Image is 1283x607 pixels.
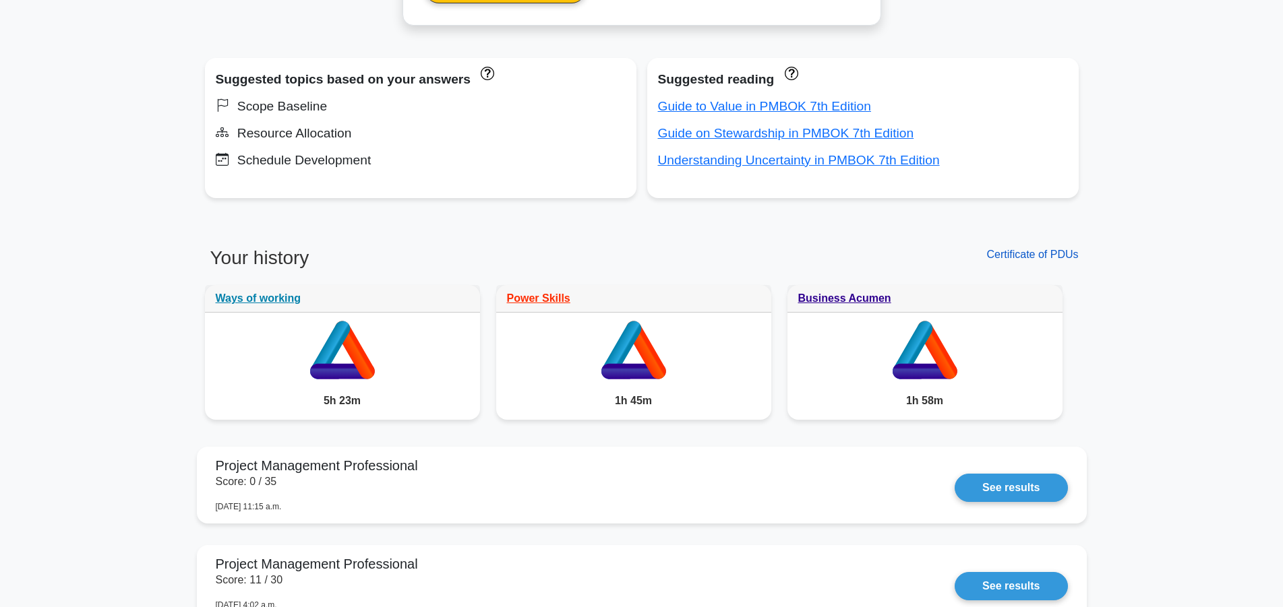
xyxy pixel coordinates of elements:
[658,69,1068,90] div: Suggested reading
[496,382,771,420] div: 1h 45m
[955,572,1067,600] a: See results
[955,474,1067,502] a: See results
[216,69,626,90] div: Suggested topics based on your answers
[216,96,626,117] div: Scope Baseline
[658,126,914,140] a: Guide on Stewardship in PMBOK 7th Edition
[658,153,940,167] a: Understanding Uncertainty in PMBOK 7th Edition
[205,382,480,420] div: 5h 23m
[216,123,626,144] div: Resource Allocation
[986,249,1078,260] a: Certificate of PDUs
[507,292,570,304] a: Power Skills
[477,65,494,79] a: These topics have been answered less than 50% correct. Topics disapear when you answer questions ...
[798,292,891,304] a: Business Acumen
[216,292,301,304] a: Ways of working
[781,65,798,79] a: These concepts have been answered less than 50% correct. The guides disapear when you answer ques...
[216,150,626,171] div: Schedule Development
[205,247,634,280] h3: Your history
[658,99,871,113] a: Guide to Value in PMBOK 7th Edition
[787,382,1063,420] div: 1h 58m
